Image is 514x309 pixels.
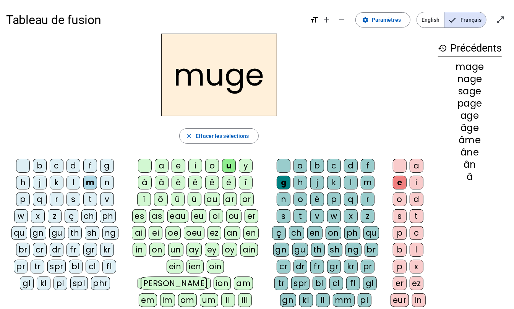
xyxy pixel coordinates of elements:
[438,99,502,108] div: page
[85,226,99,240] div: sh
[393,260,407,273] div: p
[365,243,378,257] div: br
[100,209,116,223] div: ph
[345,243,362,257] div: ng
[205,243,219,257] div: ey
[310,15,319,24] mat-icon: format_size
[171,193,185,206] div: û
[83,243,97,257] div: gr
[50,159,63,173] div: c
[221,293,235,307] div: il
[186,133,193,139] mat-icon: close
[410,260,423,273] div: x
[50,243,63,257] div: dr
[161,34,277,116] h2: muge
[273,243,289,257] div: gn
[100,159,114,173] div: g
[372,15,401,24] span: Paramètres
[234,277,253,290] div: am
[86,260,99,273] div: cl
[243,226,259,240] div: en
[327,159,341,173] div: c
[167,260,184,273] div: ein
[138,277,211,290] div: [PERSON_NAME]
[191,209,206,223] div: eu
[329,277,343,290] div: cl
[438,111,502,120] div: age
[274,277,288,290] div: tr
[31,209,45,223] div: x
[293,159,307,173] div: a
[355,12,410,28] button: Paramètres
[14,209,28,223] div: w
[293,193,307,206] div: o
[209,209,223,223] div: oi
[11,226,27,240] div: qu
[168,243,183,257] div: un
[33,176,47,189] div: j
[47,260,66,273] div: spr
[65,209,78,223] div: ç
[33,159,47,173] div: b
[393,176,407,189] div: e
[393,193,407,206] div: o
[344,176,358,189] div: l
[293,209,307,223] div: t
[54,277,67,290] div: pl
[204,193,220,206] div: au
[207,260,224,273] div: oin
[438,148,502,157] div: âne
[410,277,423,290] div: ez
[138,176,152,189] div: à
[31,260,44,273] div: tr
[160,293,175,307] div: im
[66,176,80,189] div: l
[188,193,201,206] div: ü
[208,226,221,240] div: ez
[179,128,258,144] button: Effacer les sélections
[334,12,349,28] button: Diminuer la taille de la police
[224,226,240,240] div: an
[410,176,423,189] div: i
[186,243,202,257] div: ay
[238,293,252,307] div: ill
[327,260,341,273] div: gr
[83,193,97,206] div: t
[66,159,80,173] div: d
[438,172,502,181] div: â
[291,277,310,290] div: spr
[438,44,447,53] mat-icon: history
[49,226,65,240] div: gu
[361,176,375,189] div: m
[66,243,80,257] div: fr
[133,243,146,257] div: in
[222,243,237,257] div: oy
[172,159,185,173] div: e
[155,176,169,189] div: â
[410,243,423,257] div: l
[327,209,341,223] div: w
[363,277,377,290] div: gl
[223,193,237,206] div: ar
[496,15,505,24] mat-icon: open_in_full
[137,193,151,206] div: ï
[316,293,330,307] div: ll
[310,209,324,223] div: v
[186,260,204,273] div: ien
[100,243,114,257] div: kr
[410,226,423,240] div: c
[293,176,307,189] div: h
[132,209,146,223] div: es
[322,15,331,24] mat-icon: add
[417,12,486,28] mat-button-toggle-group: Language selection
[344,159,358,173] div: d
[184,226,204,240] div: oeu
[438,74,502,84] div: nage
[344,193,358,206] div: q
[438,160,502,169] div: ân
[200,293,218,307] div: um
[14,260,28,273] div: pr
[16,193,30,206] div: p
[172,176,185,189] div: è
[188,159,202,173] div: i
